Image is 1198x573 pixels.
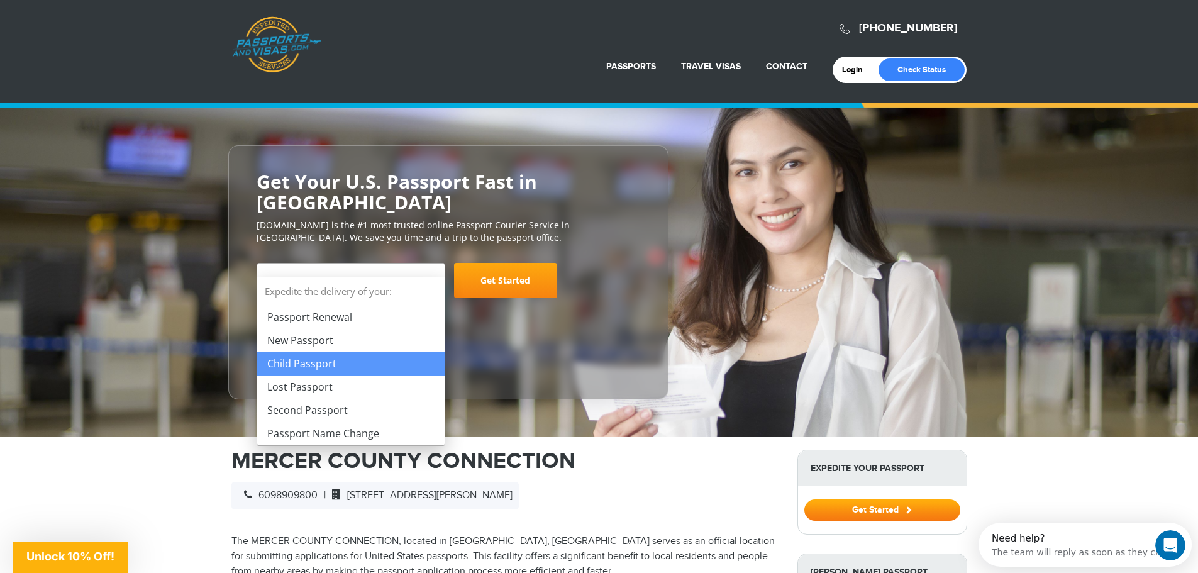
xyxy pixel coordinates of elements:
[13,21,188,34] div: The team will reply as soon as they can
[13,542,128,573] div: Unlock 10% Off!
[257,376,445,399] li: Lost Passport
[257,277,445,306] strong: Expedite the delivery of your:
[804,504,960,515] a: Get Started
[257,399,445,422] li: Second Passport
[231,482,519,509] div: |
[257,422,445,445] li: Passport Name Change
[267,274,367,289] span: Select Your Service
[26,550,114,563] span: Unlock 10% Off!
[231,450,779,472] h1: MERCER COUNTY CONNECTION
[606,61,656,72] a: Passports
[257,352,445,376] li: Child Passport
[257,306,445,329] li: Passport Renewal
[859,21,957,35] a: [PHONE_NUMBER]
[267,268,432,303] span: Select Your Service
[238,489,318,501] span: 6098909800
[257,219,640,244] p: [DOMAIN_NAME] is the #1 most trusted online Passport Courier Service in [GEOGRAPHIC_DATA]. We sav...
[766,61,807,72] a: Contact
[5,5,225,40] div: Open Intercom Messenger
[232,16,321,73] a: Passports & [DOMAIN_NAME]
[257,263,445,298] span: Select Your Service
[842,65,872,75] a: Login
[257,171,640,213] h2: Get Your U.S. Passport Fast in [GEOGRAPHIC_DATA]
[257,304,640,317] span: Starting at $199 + government fees
[979,523,1192,567] iframe: Intercom live chat discovery launcher
[454,263,557,298] a: Get Started
[798,450,967,486] strong: Expedite Your Passport
[879,58,965,81] a: Check Status
[804,499,960,521] button: Get Started
[681,61,741,72] a: Travel Visas
[257,277,445,445] li: Expedite the delivery of your:
[13,11,188,21] div: Need help?
[326,489,513,501] span: [STREET_ADDRESS][PERSON_NAME]
[257,329,445,352] li: New Passport
[1155,530,1185,560] iframe: Intercom live chat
